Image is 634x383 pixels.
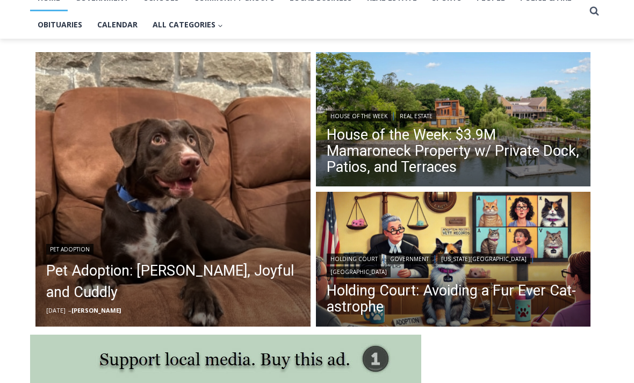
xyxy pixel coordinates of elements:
[3,111,105,151] span: Open Tues. - Sun. [PHONE_NUMBER]
[30,11,90,38] a: Obituaries
[327,127,580,175] a: House of the Week: $3.9M Mamaroneck Property w/ Private Dock, Patios, and Terraces
[327,109,580,121] div: |
[46,244,93,255] a: Pet Adoption
[316,52,591,190] img: 1160 Greacen Point Road, Mamaroneck
[145,11,230,38] button: Child menu of All Categories
[396,111,436,121] a: Real Estate
[260,1,325,49] img: s_800_809a2aa2-bb6e-4add-8b5e-749ad0704c34.jpeg
[327,254,381,264] a: Holding Court
[437,254,530,264] a: [US_STATE][GEOGRAPHIC_DATA]
[271,1,508,104] div: "The first chef I interviewed talked about coming to [GEOGRAPHIC_DATA] from [GEOGRAPHIC_DATA] in ...
[258,104,521,134] a: Intern @ [DOMAIN_NAME]
[46,260,300,303] a: Pet Adoption: [PERSON_NAME], Joyful and Cuddly
[1,108,108,134] a: Open Tues. - Sun. [PHONE_NUMBER]
[316,192,591,329] a: Read More Holding Court: Avoiding a Fur Ever Cat-astrophe
[68,306,71,314] span: –
[111,67,158,128] div: "the precise, almost orchestrated movements of cutting and assembling sushi and [PERSON_NAME] mak...
[319,3,388,49] a: Book [PERSON_NAME]'s Good Humor for Your Event
[70,19,265,30] div: Serving [GEOGRAPHIC_DATA] Since [DATE]
[327,251,580,277] div: | | |
[46,306,66,314] time: [DATE]
[281,107,498,131] span: Intern @ [DOMAIN_NAME]
[316,192,591,329] img: DALLE 2025-08-10 Holding Court - humorous cat custody trial
[327,266,391,277] a: [GEOGRAPHIC_DATA]
[35,52,311,327] img: (PHOTO: Ella. Contributed.)
[386,254,433,264] a: Government
[35,52,311,327] a: Read More Pet Adoption: Ella, Joyful and Cuddly
[585,2,604,21] button: View Search Form
[327,11,374,41] h4: Book [PERSON_NAME]'s Good Humor for Your Event
[327,283,580,315] a: Holding Court: Avoiding a Fur Ever Cat-astrophe
[316,52,591,190] a: Read More House of the Week: $3.9M Mamaroneck Property w/ Private Dock, Patios, and Terraces
[71,306,121,314] a: [PERSON_NAME]
[327,111,391,121] a: House of the Week
[30,335,421,383] img: support local media, buy this ad
[90,11,145,38] a: Calendar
